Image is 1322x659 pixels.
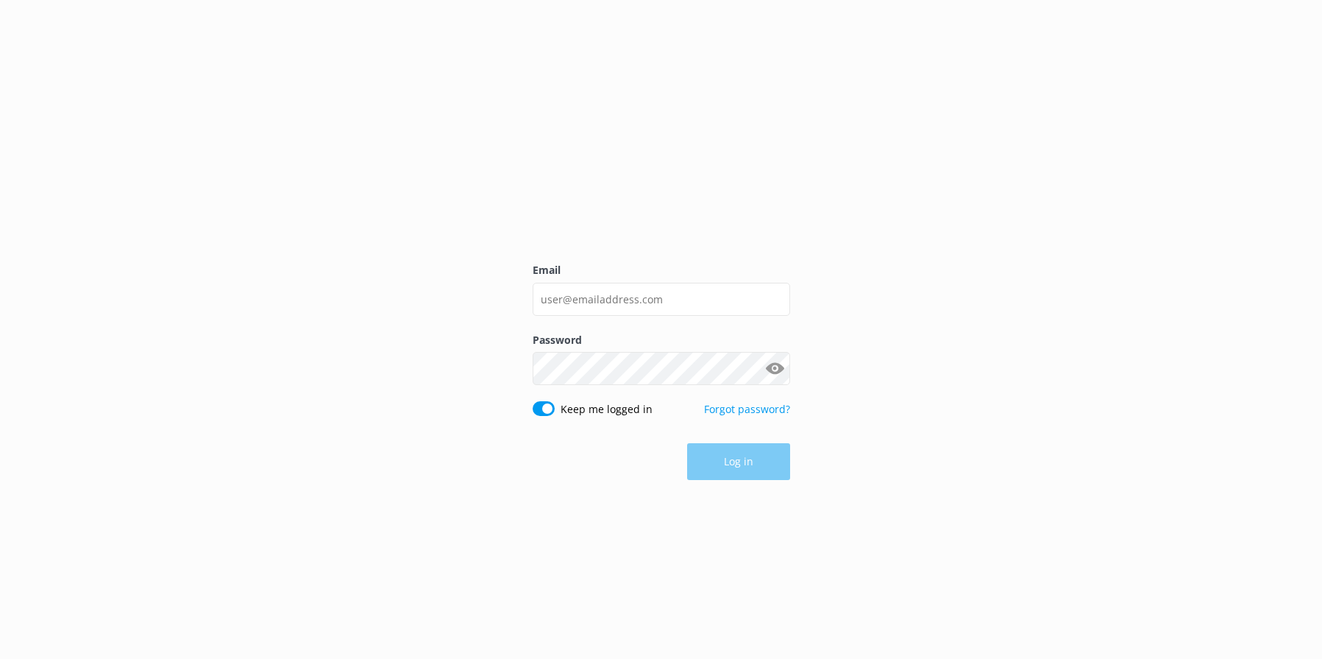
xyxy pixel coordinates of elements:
label: Keep me logged in [561,401,653,417]
input: user@emailaddress.com [533,283,790,316]
button: Show password [761,354,790,384]
label: Password [533,332,790,348]
a: Forgot password? [704,402,790,416]
label: Email [533,262,790,278]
